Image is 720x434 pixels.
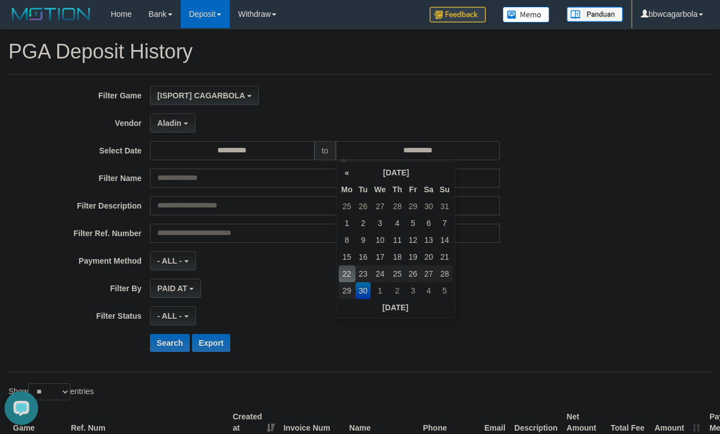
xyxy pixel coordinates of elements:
td: 21 [437,248,453,265]
button: Aladin [150,114,195,133]
img: MOTION_logo.png [8,6,94,22]
td: 26 [356,198,371,215]
td: 22 [339,265,356,282]
td: 25 [389,265,405,282]
td: 23 [356,265,371,282]
td: 5 [437,282,453,299]
td: 29 [339,282,356,299]
td: 1 [339,215,356,232]
td: 13 [421,232,437,248]
td: 9 [356,232,371,248]
span: to [315,141,336,160]
td: 5 [405,215,421,232]
button: - ALL - [150,251,195,270]
td: 25 [339,198,356,215]
td: 28 [389,198,405,215]
button: Open LiveChat chat widget [4,4,38,38]
td: 27 [421,265,437,282]
span: PAID AT [157,284,187,293]
img: panduan.png [567,7,623,22]
span: Aladin [157,119,181,128]
td: 30 [356,282,371,299]
td: 3 [371,215,389,232]
th: Su [437,181,453,198]
td: 29 [405,198,421,215]
td: 2 [356,215,371,232]
select: Showentries [28,383,70,400]
td: 15 [339,248,356,265]
th: Mo [339,181,356,198]
td: 6 [421,215,437,232]
h1: PGA Deposit History [8,40,712,63]
td: 19 [405,248,421,265]
img: Button%20Memo.svg [503,7,550,22]
td: 28 [437,265,453,282]
button: [ISPORT] CAGARBOLA [150,86,259,105]
td: 14 [437,232,453,248]
th: We [371,181,389,198]
button: PAID AT [150,279,201,298]
td: 7 [437,215,453,232]
td: 2 [389,282,405,299]
button: Search [150,334,190,352]
th: Sa [421,181,437,198]
td: 3 [405,282,421,299]
td: 18 [389,248,405,265]
span: - ALL - [157,311,182,320]
td: 30 [421,198,437,215]
td: 10 [371,232,389,248]
td: 8 [339,232,356,248]
th: Fr [405,181,421,198]
button: Export [192,334,230,352]
td: 20 [421,248,437,265]
span: - ALL - [157,256,182,265]
td: 4 [389,215,405,232]
img: Feedback.jpg [430,7,486,22]
span: [ISPORT] CAGARBOLA [157,91,245,100]
th: Th [389,181,405,198]
td: 26 [405,265,421,282]
td: 16 [356,248,371,265]
td: 4 [421,282,437,299]
th: [DATE] [356,164,437,181]
td: 27 [371,198,389,215]
button: - ALL - [150,306,195,325]
th: [DATE] [339,299,453,316]
td: 1 [371,282,389,299]
td: 17 [371,248,389,265]
td: 11 [389,232,405,248]
td: 24 [371,265,389,282]
td: 31 [437,198,453,215]
label: Show entries [8,383,94,400]
th: Tu [356,181,371,198]
td: 12 [405,232,421,248]
th: « [339,164,356,181]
